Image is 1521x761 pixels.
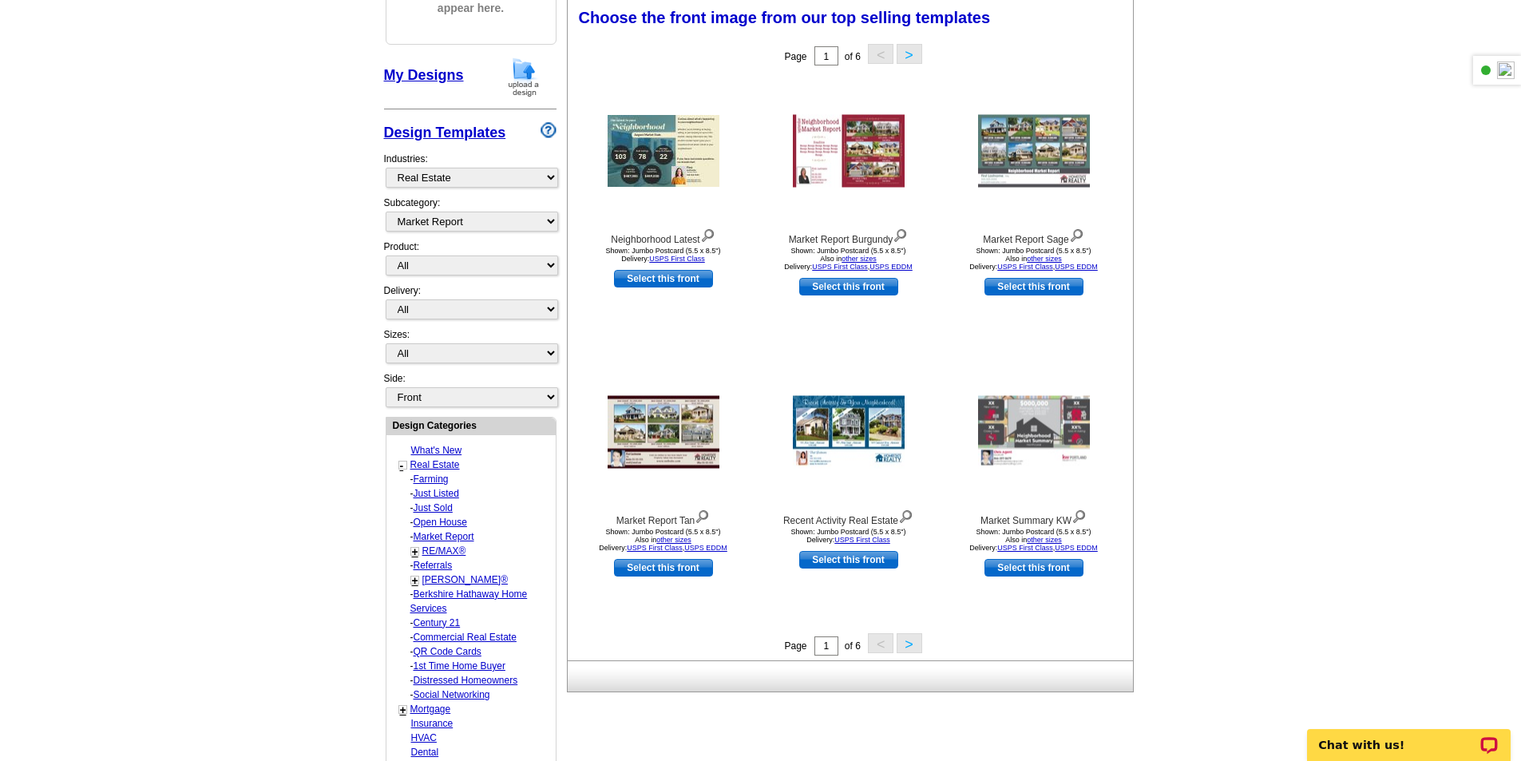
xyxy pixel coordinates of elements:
a: other sizes [656,536,691,544]
a: Just Listed [414,488,459,499]
a: USPS First Class [627,544,683,552]
img: Market Report Burgundy [793,115,905,188]
img: Recent Activity Real Estate [793,396,905,469]
img: view design details [700,225,715,243]
img: view design details [893,225,908,243]
div: - [398,501,554,515]
div: - [398,673,554,688]
div: - [398,472,554,486]
div: Shown: Jumbo Postcard (5.5 x 8.5") Delivery: , [946,247,1122,271]
a: QR Code Cards [414,646,481,657]
a: Farming [414,474,449,485]
img: Market Summary KW [978,396,1090,469]
div: Shown: Jumbo Postcard (5.5 x 8.5") Delivery: , [761,247,937,271]
img: upload-design [503,57,545,97]
span: of 6 [845,640,861,652]
img: view design details [1069,225,1084,243]
div: - [398,644,554,659]
a: 1st Time Home Buyer [414,660,505,672]
a: My Designs [384,67,464,83]
span: Also in [1005,536,1062,544]
div: Shown: Jumbo Postcard (5.5 x 8.5") Delivery: , [576,528,751,552]
a: Just Sold [414,502,453,513]
a: Commercial Real Estate [414,632,517,643]
a: Century 21 [414,617,461,628]
a: Insurance [411,718,454,729]
img: view design details [695,506,710,524]
img: design-wizard-help-icon.png [541,122,557,138]
div: Sizes: [384,327,557,371]
div: - [398,529,554,544]
a: USPS First Class [997,263,1053,271]
button: > [897,633,922,653]
div: Market Report Burgundy [761,225,937,247]
div: Market Report Sage [946,225,1122,247]
a: Referrals [414,560,453,571]
div: Shown: Jumbo Postcard (5.5 x 8.5") Delivery: , [946,528,1122,552]
img: view design details [898,506,913,524]
a: Real Estate [410,459,460,470]
a: USPS EDDM [684,544,727,552]
span: of 6 [845,51,861,62]
a: use this design [984,559,1083,577]
div: Design Categories [386,418,556,433]
a: other sizes [842,255,877,263]
a: Market Report [414,531,474,542]
div: Neighborhood Latest [576,225,751,247]
div: - [398,486,554,501]
div: Delivery: [384,283,557,327]
a: use this design [614,270,713,287]
img: Market Report Tan [608,396,719,469]
button: < [868,44,893,64]
div: - [398,515,554,529]
a: other sizes [1027,536,1062,544]
iframe: LiveChat chat widget [1297,711,1521,761]
span: Also in [1005,255,1062,263]
a: What's New [411,445,462,456]
div: - [398,587,554,616]
span: Also in [820,255,877,263]
div: - [398,688,554,702]
a: USPS First Class [812,263,868,271]
div: Recent Activity Real Estate [761,506,937,528]
div: Market Report Tan [576,506,751,528]
div: - [398,630,554,644]
a: USPS First Class [997,544,1053,552]
a: USPS EDDM [1055,263,1098,271]
span: Also in [635,536,691,544]
a: use this design [799,551,898,569]
a: USPS EDDM [1055,544,1098,552]
img: Neighborhood Latest [608,115,719,187]
a: USPS First Class [649,255,705,263]
div: Shown: Jumbo Postcard (5.5 x 8.5") Delivery: [576,247,751,263]
div: Shown: Jumbo Postcard (5.5 x 8.5") Delivery: [761,528,937,544]
span: Page [784,640,806,652]
a: + [412,574,418,587]
div: - [398,616,554,630]
a: Design Templates [384,125,506,141]
a: Distressed Homeowners [414,675,518,686]
img: Market Report Sage [978,115,1090,188]
div: Product: [384,240,557,283]
div: Industries: [384,144,557,196]
img: view design details [1071,506,1087,524]
a: use this design [614,559,713,577]
a: use this design [984,278,1083,295]
div: Market Summary KW [946,506,1122,528]
div: - [398,659,554,673]
span: Page [784,51,806,62]
span: Choose the front image from our top selling templates [579,9,991,26]
a: USPS First Class [834,536,890,544]
a: Dental [411,747,439,758]
a: + [400,704,406,716]
a: RE/MAX® [422,545,466,557]
a: Open House [414,517,467,528]
a: HVAC [411,732,437,743]
a: USPS EDDM [869,263,913,271]
a: other sizes [1027,255,1062,263]
button: > [897,44,922,64]
button: < [868,633,893,653]
a: - [400,459,404,472]
a: use this design [799,278,898,295]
